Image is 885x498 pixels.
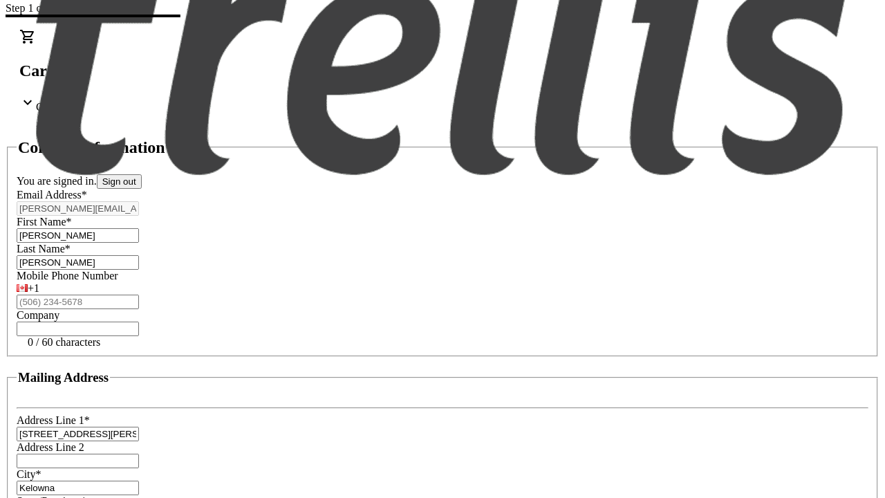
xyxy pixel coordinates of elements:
[17,414,90,426] label: Address Line 1*
[28,336,100,348] tr-character-limit: 0 / 60 characters
[17,481,139,495] input: City
[17,295,139,309] input: (506) 234-5678
[17,441,84,453] label: Address Line 2
[17,309,59,321] label: Company
[18,370,109,385] h3: Mailing Address
[17,270,118,282] label: Mobile Phone Number
[17,468,41,480] label: City*
[17,427,139,441] input: Address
